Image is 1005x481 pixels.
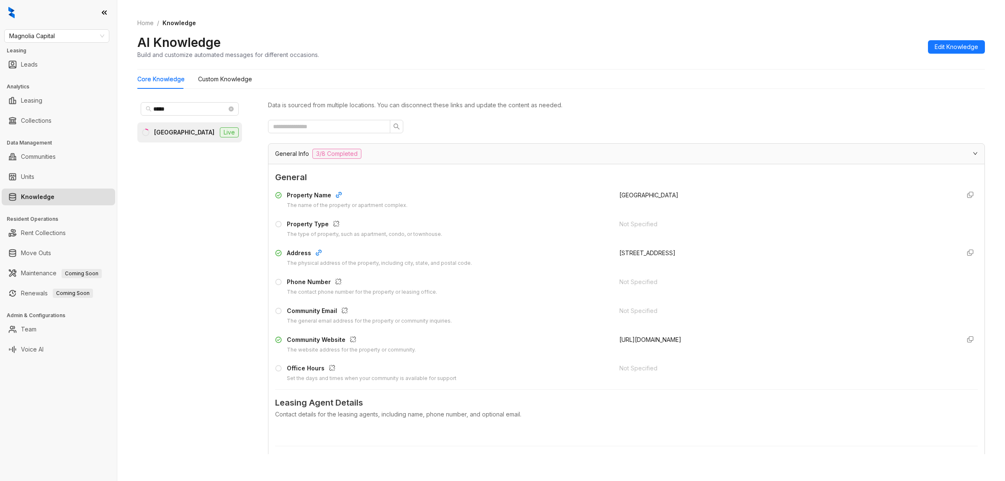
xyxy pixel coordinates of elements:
a: Collections [21,112,52,129]
div: Phone Number [287,277,437,288]
li: / [157,18,159,28]
li: Units [2,168,115,185]
li: Voice AI [2,341,115,358]
h3: Resident Operations [7,215,117,223]
span: 3/8 Completed [312,149,361,159]
div: The contact phone number for the property or leasing office. [287,288,437,296]
h2: AI Knowledge [137,34,221,50]
h3: Data Management [7,139,117,147]
span: search [393,123,400,130]
span: [GEOGRAPHIC_DATA] [619,191,678,199]
div: Not Specified [619,306,953,315]
div: Build and customize automated messages for different occasions. [137,50,319,59]
div: Community Website [287,335,416,346]
a: Voice AI [21,341,44,358]
div: The type of property, such as apartment, condo, or townhouse. [287,230,442,238]
a: Knowledge [21,189,54,205]
span: General [275,171,978,184]
li: Knowledge [2,189,115,205]
a: RenewalsComing Soon [21,285,93,302]
div: The physical address of the property, including city, state, and postal code. [287,259,472,267]
a: Leads [21,56,38,73]
h3: Admin & Configurations [7,312,117,319]
h3: Analytics [7,83,117,91]
span: Edit Knowledge [935,42,978,52]
span: close-circle [229,106,234,111]
li: Communities [2,148,115,165]
h3: Leasing [7,47,117,54]
button: Edit Knowledge [928,40,985,54]
div: Property Name [287,191,407,202]
div: Contact details for the leasing agents, including name, phone number, and optional email. [275,410,978,419]
div: Custom Knowledge [198,75,252,84]
span: Magnolia Capital [9,30,104,42]
div: The general email address for the property or community inquiries. [287,317,452,325]
div: [GEOGRAPHIC_DATA] [154,128,214,137]
div: Not Specified [619,364,953,373]
div: Data is sourced from multiple locations. You can disconnect these links and update the content as... [268,101,985,110]
li: Rent Collections [2,225,115,241]
div: Set the days and times when your community is available for support [287,375,456,383]
span: Leasing Agent Details [275,396,978,409]
div: Address [287,248,472,259]
div: Core Knowledge [137,75,185,84]
li: Team [2,321,115,338]
span: General Info [275,149,309,158]
div: Not Specified [619,277,953,287]
span: Coming Soon [62,269,102,278]
div: The website address for the property or community. [287,346,416,354]
li: Leasing [2,92,115,109]
li: Move Outs [2,245,115,261]
a: Rent Collections [21,225,66,241]
div: Not Specified [619,220,953,229]
a: Leasing [21,92,42,109]
a: Home [136,18,155,28]
span: search [146,106,152,112]
span: Coming Soon [53,289,93,298]
li: Collections [2,112,115,129]
a: Units [21,168,34,185]
span: Live [220,127,239,137]
div: Property Type [287,220,442,230]
div: General Info3/8 Completed [268,144,984,164]
span: expanded [973,151,978,156]
a: Communities [21,148,56,165]
div: [STREET_ADDRESS] [619,248,953,258]
img: logo [8,7,15,18]
div: Community Email [287,306,452,317]
a: Team [21,321,36,338]
a: Move Outs [21,245,51,261]
li: Renewals [2,285,115,302]
span: Knowledge [162,19,196,26]
li: Maintenance [2,265,115,282]
li: Leads [2,56,115,73]
span: [URL][DOMAIN_NAME] [619,336,681,343]
div: The name of the property or apartment complex. [287,202,407,209]
div: Office Hours [287,364,456,375]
